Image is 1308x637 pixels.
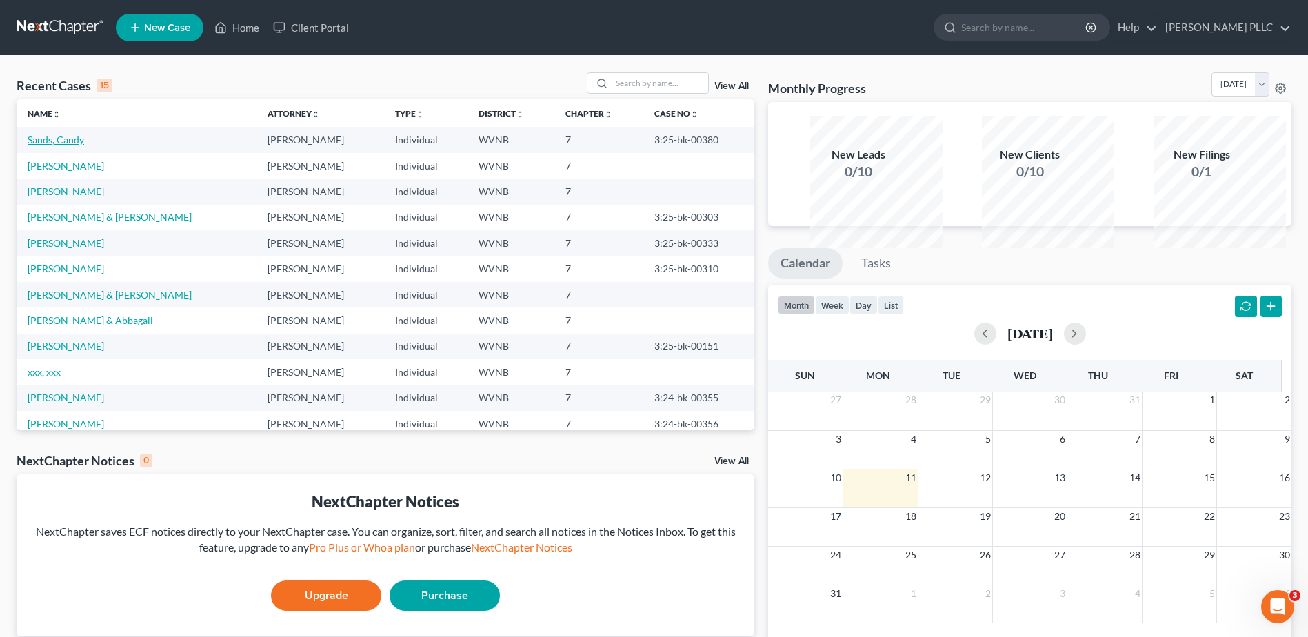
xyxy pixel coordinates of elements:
[467,282,554,307] td: WVNB
[1208,585,1216,602] span: 5
[17,77,112,94] div: Recent Cases
[978,392,992,408] span: 29
[266,15,356,40] a: Client Portal
[28,237,104,249] a: [PERSON_NAME]
[256,385,383,411] td: [PERSON_NAME]
[1278,508,1291,525] span: 23
[849,296,878,314] button: day
[1203,469,1216,486] span: 15
[554,385,643,411] td: 7
[1289,590,1300,601] span: 3
[1014,370,1036,381] span: Wed
[256,334,383,359] td: [PERSON_NAME]
[643,256,754,281] td: 3:25-bk-00310
[1007,326,1053,341] h2: [DATE]
[643,411,754,436] td: 3:24-bk-00356
[982,147,1078,163] div: New Clients
[604,110,612,119] i: unfold_more
[256,179,383,204] td: [PERSON_NAME]
[28,263,104,274] a: [PERSON_NAME]
[271,580,381,611] a: Upgrade
[978,508,992,525] span: 19
[834,431,843,447] span: 3
[28,160,104,172] a: [PERSON_NAME]
[384,307,467,333] td: Individual
[144,23,190,33] span: New Case
[849,248,903,279] a: Tasks
[467,307,554,333] td: WVNB
[554,411,643,436] td: 7
[1134,585,1142,602] span: 4
[554,256,643,281] td: 7
[384,205,467,230] td: Individual
[390,580,500,611] a: Purchase
[467,179,554,204] td: WVNB
[467,385,554,411] td: WVNB
[384,153,467,179] td: Individual
[1154,162,1250,181] div: 0/1
[904,469,918,486] span: 11
[810,147,907,163] div: New Leads
[643,230,754,256] td: 3:25-bk-00333
[909,585,918,602] span: 1
[1203,547,1216,563] span: 29
[28,524,743,556] div: NextChapter saves ECF notices directly to your NextChapter case. You can organize, sort, filter, ...
[1128,392,1142,408] span: 31
[829,508,843,525] span: 17
[984,431,992,447] span: 5
[256,153,383,179] td: [PERSON_NAME]
[768,248,843,279] a: Calendar
[256,230,383,256] td: [PERSON_NAME]
[384,282,467,307] td: Individual
[978,547,992,563] span: 26
[268,108,320,119] a: Attorneyunfold_more
[1164,370,1178,381] span: Fri
[1208,392,1216,408] span: 1
[28,366,61,378] a: xxx, xxx
[256,256,383,281] td: [PERSON_NAME]
[384,411,467,436] td: Individual
[878,296,904,314] button: list
[1154,147,1250,163] div: New Filings
[1283,431,1291,447] span: 9
[395,108,424,119] a: Typeunfold_more
[654,108,698,119] a: Case Nounfold_more
[866,370,890,381] span: Mon
[312,110,320,119] i: unfold_more
[554,205,643,230] td: 7
[714,456,749,466] a: View All
[28,211,192,223] a: [PERSON_NAME] & [PERSON_NAME]
[554,179,643,204] td: 7
[97,79,112,92] div: 15
[554,307,643,333] td: 7
[1053,547,1067,563] span: 27
[1053,469,1067,486] span: 13
[384,359,467,385] td: Individual
[467,334,554,359] td: WVNB
[829,585,843,602] span: 31
[1261,590,1294,623] iframe: Intercom live chat
[810,162,907,181] div: 0/10
[961,14,1087,40] input: Search by name...
[904,547,918,563] span: 25
[28,392,104,403] a: [PERSON_NAME]
[17,452,152,469] div: NextChapter Notices
[467,127,554,152] td: WVNB
[28,134,84,145] a: Sands, Candy
[904,508,918,525] span: 18
[467,411,554,436] td: WVNB
[943,370,960,381] span: Tue
[384,127,467,152] td: Individual
[714,81,749,91] a: View All
[1203,508,1216,525] span: 22
[1111,15,1157,40] a: Help
[982,162,1078,181] div: 0/10
[28,418,104,429] a: [PERSON_NAME]
[1283,585,1291,602] span: 6
[28,108,61,119] a: Nameunfold_more
[309,540,415,554] a: Pro Plus or Whoa plan
[1208,431,1216,447] span: 8
[467,205,554,230] td: WVNB
[384,230,467,256] td: Individual
[829,547,843,563] span: 24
